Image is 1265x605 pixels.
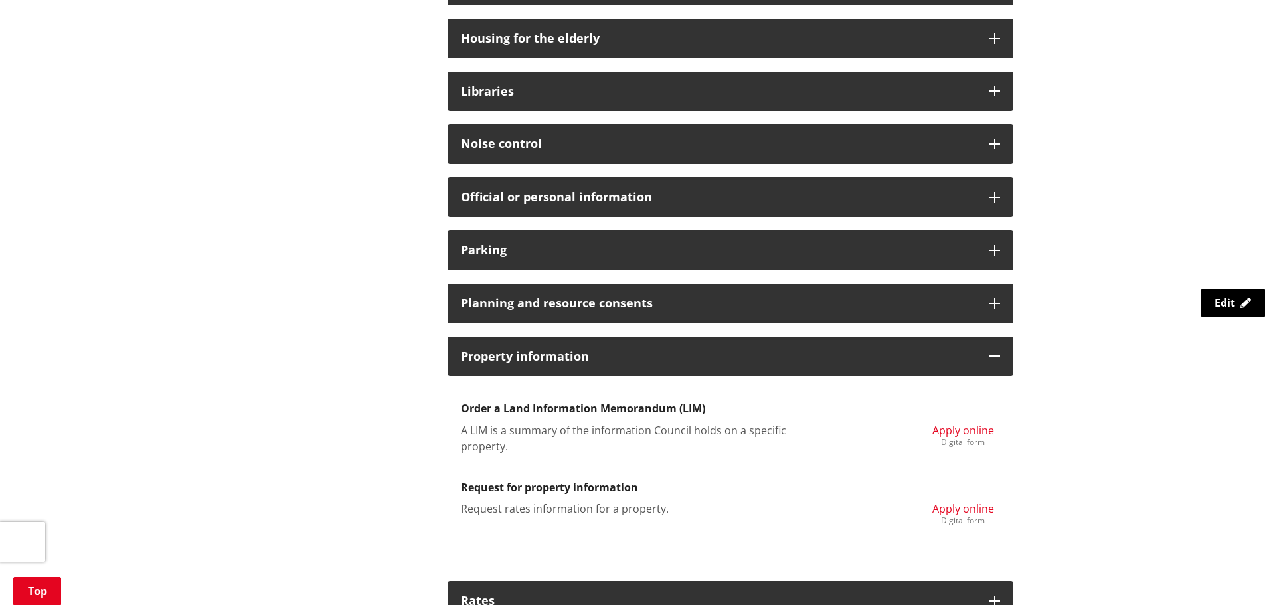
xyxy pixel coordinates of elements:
[461,244,976,257] h3: Parking
[461,501,813,517] p: Request rates information for a property.
[1215,296,1235,310] span: Edit
[1204,549,1252,597] iframe: Messenger Launcher
[932,438,994,446] div: Digital form
[461,402,1000,415] h3: Order a Land Information Memorandum (LIM)
[461,422,813,454] p: A LIM is a summary of the information Council holds on a specific property.
[461,85,976,98] h3: Libraries
[13,577,61,605] a: Top
[932,501,994,516] span: Apply online
[461,137,976,151] h3: Noise control
[1201,289,1265,317] a: Edit
[932,422,994,446] a: Apply online Digital form
[461,297,976,310] h3: Planning and resource consents
[461,350,976,363] h3: Property information
[932,517,994,525] div: Digital form
[932,501,994,525] a: Apply online Digital form
[461,32,976,45] h3: Housing for the elderly
[461,481,1000,494] h3: Request for property information
[932,423,994,438] span: Apply online
[461,191,976,204] h3: Official or personal information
